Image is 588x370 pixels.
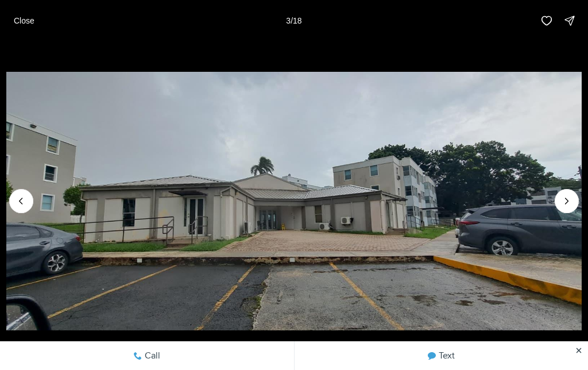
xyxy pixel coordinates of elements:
[14,16,34,25] p: Close
[555,189,579,213] button: Next slide
[9,189,33,213] button: Previous slide
[7,9,41,32] button: Close
[286,16,301,25] p: 3 / 18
